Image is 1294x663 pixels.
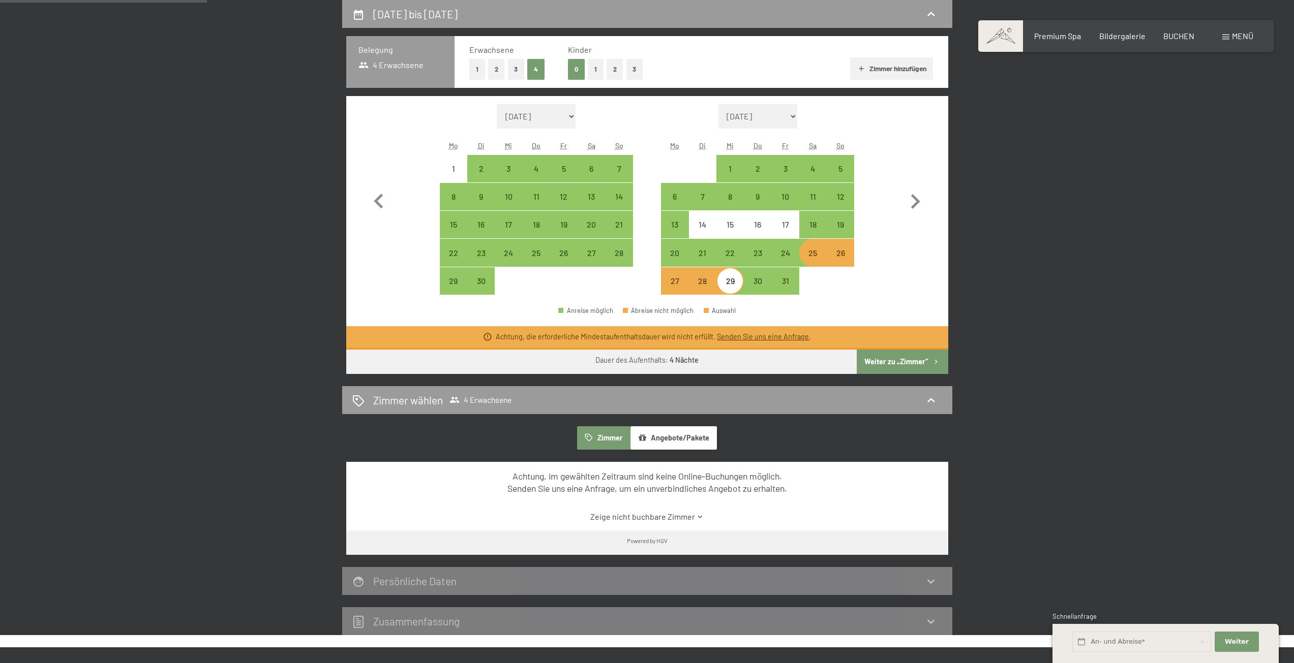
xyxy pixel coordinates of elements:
[717,220,743,246] div: 15
[578,239,605,266] div: Anreise möglich
[524,220,549,246] div: 18
[850,57,933,80] button: Zimmer hinzufügen
[606,193,631,218] div: 14
[605,239,633,266] div: Anreise möglich
[704,307,736,314] div: Auswahl
[468,249,494,274] div: 23
[551,220,577,246] div: 19
[627,536,668,545] div: Powered by HGV
[661,211,688,238] div: Mon Oct 13 2025
[828,193,853,218] div: 12
[745,249,770,274] div: 23
[827,183,854,210] div: Sun Oct 12 2025
[496,165,521,190] div: 3
[467,211,495,238] div: Tue Sep 16 2025
[827,239,854,266] div: Sun Oct 26 2025
[495,183,522,210] div: Anreise möglich
[523,211,550,238] div: Thu Sep 18 2025
[623,307,694,314] div: Abreise nicht möglich
[495,239,522,266] div: Anreise möglich
[717,277,743,302] div: 29
[689,183,716,210] div: Tue Oct 07 2025
[495,239,522,266] div: Wed Sep 24 2025
[468,277,494,302] div: 30
[505,141,512,150] abbr: Mittwoch
[440,239,467,266] div: Anreise möglich
[605,183,633,210] div: Anreise möglich
[467,239,495,266] div: Anreise möglich
[800,165,826,190] div: 4
[827,239,854,266] div: Anreise möglich
[689,183,716,210] div: Anreise möglich
[716,211,744,238] div: Wed Oct 15 2025
[716,239,744,266] div: Anreise möglich
[662,220,687,246] div: 13
[716,267,744,295] div: Wed Oct 29 2025
[578,211,605,238] div: Anreise möglich
[771,239,799,266] div: Fri Oct 24 2025
[551,249,577,274] div: 26
[772,165,798,190] div: 3
[469,59,485,80] button: 1
[496,332,811,342] div: Achtung, die erforderliche Mindestaufenthaltsdauer wird nicht erfüllt. .
[1225,637,1249,646] span: Weiter
[661,183,688,210] div: Anreise möglich
[662,277,687,302] div: 27
[523,211,550,238] div: Anreise möglich
[523,239,550,266] div: Anreise möglich
[551,193,577,218] div: 12
[799,155,827,182] div: Sat Oct 04 2025
[727,141,734,150] abbr: Mittwoch
[579,249,604,274] div: 27
[716,239,744,266] div: Wed Oct 22 2025
[1232,31,1253,41] span: Menü
[468,193,494,218] div: 9
[827,155,854,182] div: Sun Oct 05 2025
[1052,612,1097,620] span: Schnellanfrage
[440,183,467,210] div: Mon Sep 08 2025
[799,239,827,266] div: Anreise möglich
[496,249,521,274] div: 24
[558,307,613,314] div: Anreise möglich
[772,277,798,302] div: 31
[606,165,631,190] div: 7
[828,249,853,274] div: 26
[560,141,567,150] abbr: Freitag
[595,355,699,365] div: Dauer des Aufenthalts:
[827,155,854,182] div: Anreise möglich
[799,211,827,238] div: Sat Oct 18 2025
[441,165,466,190] div: 1
[1034,31,1081,41] a: Premium Spa
[550,155,578,182] div: Fri Sep 05 2025
[523,155,550,182] div: Thu Sep 04 2025
[579,193,604,218] div: 13
[606,220,631,246] div: 21
[358,44,442,55] h3: Belegung
[630,426,717,450] button: Angebote/Pakete
[717,249,743,274] div: 22
[699,141,706,150] abbr: Dienstag
[606,249,631,274] div: 28
[771,239,799,266] div: Anreise möglich
[689,211,716,238] div: Tue Oct 14 2025
[744,239,771,266] div: Anreise möglich
[532,141,540,150] abbr: Donnerstag
[689,239,716,266] div: Anreise möglich
[440,239,467,266] div: Mon Sep 22 2025
[661,267,688,295] div: Anreise möglich
[373,393,443,407] h2: Zimmer wählen
[615,141,623,150] abbr: Sonntag
[754,141,762,150] abbr: Donnerstag
[373,615,460,627] h2: Zusammen­fassung
[799,211,827,238] div: Anreise möglich
[744,267,771,295] div: Thu Oct 30 2025
[364,104,394,295] button: Vorheriger Monat
[577,426,630,450] button: Zimmer
[440,155,467,182] div: Anreise nicht möglich
[607,59,623,80] button: 2
[745,165,770,190] div: 2
[828,165,853,190] div: 5
[626,59,643,80] button: 3
[717,165,743,190] div: 1
[550,211,578,238] div: Anreise möglich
